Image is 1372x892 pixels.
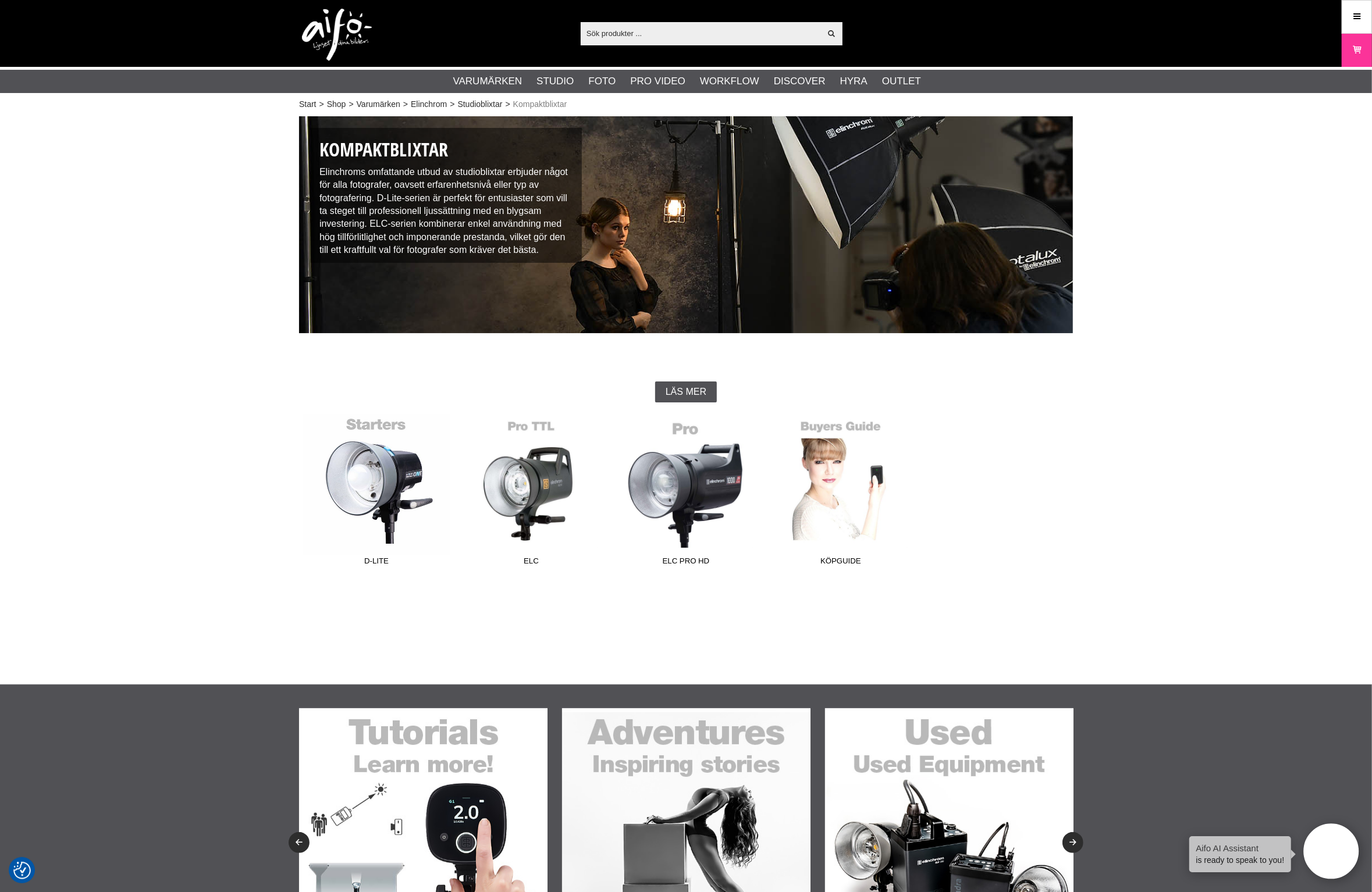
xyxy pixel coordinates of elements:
[454,414,609,571] a: ELC
[588,74,616,89] a: Foto
[311,128,582,263] div: Elinchroms omfattande utbud av studioblixtar erbjuder något för alla fotografer, oavsett erfarenh...
[763,555,918,571] span: Köpguide
[882,74,921,89] a: Outlet
[13,860,31,881] button: Samtyckesinställningar
[403,98,408,110] span: >
[450,98,454,110] span: >
[453,74,523,89] a: Varumärken
[763,414,918,571] a: Köpguide
[327,98,346,110] a: Shop
[349,98,353,110] span: >
[319,98,324,110] span: >
[506,98,510,110] span: >
[840,74,868,89] a: Hyra
[513,98,567,110] span: Kompaktblixtar
[666,387,706,397] span: Läs mer
[411,98,447,110] a: Elinchrom
[774,74,826,89] a: Discover
[700,74,759,89] a: Workflow
[1189,836,1292,872] div: is ready to speak to you!
[299,353,1073,370] h2: Studioblixtar för professionella fotostudios, In-house produktion och hemmastudio
[357,98,400,110] a: Varumärken
[609,555,763,571] span: ELC Pro HD
[454,555,609,571] span: ELC
[630,74,685,89] a: Pro Video
[302,9,372,61] img: logo.png
[581,24,821,42] input: Sök produkter ...
[13,862,31,879] img: Revisit consent button
[299,414,454,571] a: D-Lite
[609,414,763,571] a: ELC Pro HD
[458,98,503,110] a: Studioblixtar
[289,832,310,853] button: Previous
[299,555,454,571] span: D-Lite
[536,74,574,89] a: Studio
[299,98,317,110] a: Start
[1196,842,1285,854] h4: Aifo AI Assistant
[319,137,573,163] h1: Kompaktblixtar
[299,116,1073,333] img: Kompaktblixtar Elinchrom
[1062,832,1083,853] button: Next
